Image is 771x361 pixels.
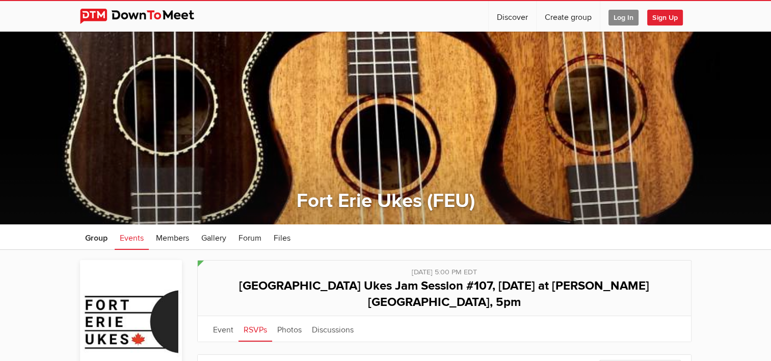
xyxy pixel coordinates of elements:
span: Forum [238,233,261,243]
a: Fort Erie Ukes (FEU) [296,189,474,213]
a: Members [151,224,194,250]
span: Log In [608,10,639,25]
span: Files [274,233,290,243]
span: Gallery [201,233,226,243]
span: Events [120,233,144,243]
a: Files [269,224,296,250]
a: Log In [600,1,647,32]
span: [GEOGRAPHIC_DATA] Ukes Jam Session #107, [DATE] at [PERSON_NAME][GEOGRAPHIC_DATA], 5pm [239,278,649,310]
span: Members [156,233,189,243]
div: [DATE] 5:00 PM EDT [208,261,681,278]
img: DownToMeet [80,9,210,24]
span: Sign Up [647,10,683,25]
a: Gallery [196,224,231,250]
a: Event [208,316,238,342]
span: Group [85,233,108,243]
a: RSVPs [238,316,272,342]
a: Sign Up [647,1,691,32]
a: Photos [272,316,307,342]
a: Discover [489,1,536,32]
a: Group [80,224,113,250]
a: Events [115,224,149,250]
a: Discussions [307,316,359,342]
a: Forum [233,224,267,250]
a: Create group [537,1,600,32]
